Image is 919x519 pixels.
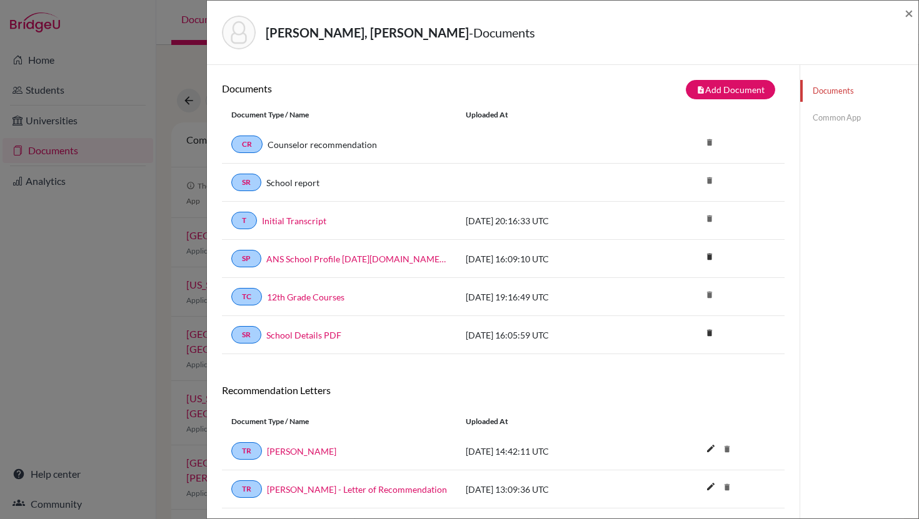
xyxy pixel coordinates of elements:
[466,446,549,457] span: [DATE] 14:42:11 UTC
[222,82,503,94] h6: Documents
[466,484,549,495] span: [DATE] 13:09:36 UTC
[267,483,447,496] a: [PERSON_NAME] - Letter of Recommendation
[222,416,456,427] div: Document Type / Name
[469,25,535,40] span: - Documents
[231,136,263,153] a: CR
[718,478,736,497] i: delete
[456,416,644,427] div: Uploaded at
[456,329,644,342] div: [DATE] 16:05:59 UTC
[700,171,719,190] i: delete
[231,212,257,229] a: T
[231,174,261,191] a: SR
[700,133,719,152] i: delete
[700,247,719,266] i: delete
[701,438,721,458] i: edit
[267,290,344,304] a: 12th Grade Courses
[700,285,719,304] i: delete
[700,249,719,266] a: delete
[267,445,336,458] a: [PERSON_NAME]
[268,138,377,151] a: Counselor recommendation
[696,86,705,94] i: note_add
[700,324,719,342] i: delete
[266,176,319,189] a: School report
[231,326,261,344] a: SR
[231,250,261,267] a: SP
[800,80,918,102] a: Documents
[686,80,775,99] button: note_addAdd Document
[231,442,262,460] a: TR
[231,288,262,305] a: TC
[701,477,721,497] i: edit
[456,290,644,304] div: [DATE] 19:16:49 UTC
[905,6,913,21] button: Close
[266,252,447,265] a: ANS School Profile [DATE][DOMAIN_NAME][DATE]_wide
[700,440,721,459] button: edit
[222,109,456,121] div: Document Type / Name
[456,252,644,265] div: [DATE] 16:09:10 UTC
[266,329,341,342] a: School Details PDF
[222,384,785,396] h6: Recommendation Letters
[456,214,644,227] div: [DATE] 20:16:33 UTC
[700,209,719,228] i: delete
[262,214,326,227] a: Initial Transcript
[231,480,262,498] a: TR
[456,109,644,121] div: Uploaded at
[905,4,913,22] span: ×
[800,107,918,129] a: Common App
[700,478,721,497] button: edit
[700,325,719,342] a: delete
[266,25,469,40] strong: [PERSON_NAME], [PERSON_NAME]
[718,440,736,458] i: delete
